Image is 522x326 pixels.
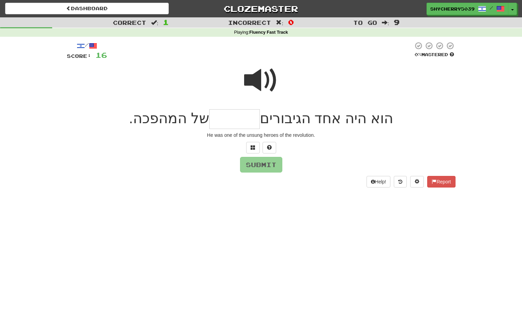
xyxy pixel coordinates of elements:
[113,19,146,26] span: Correct
[129,110,209,126] span: של המהפכה.
[249,30,288,35] strong: Fluency Fast Track
[151,20,159,26] span: :
[163,18,169,26] span: 1
[95,51,107,59] span: 16
[276,20,283,26] span: :
[260,110,393,126] span: הוא היה אחד הגיבורים
[382,20,389,26] span: :
[413,52,456,58] div: Mastered
[415,52,421,57] span: 0 %
[263,142,276,153] button: Single letter hint - you only get 1 per sentence and score half the points! alt+h
[353,19,377,26] span: To go
[490,5,493,10] span: /
[394,18,400,26] span: 9
[67,132,456,138] div: He was one of the unsung heroes of the revolution.
[240,157,282,173] button: Submit
[179,3,343,15] a: Clozemaster
[427,3,508,15] a: ShyCherry5039 /
[367,176,391,188] button: Help!
[67,42,107,50] div: /
[394,176,407,188] button: Round history (alt+y)
[430,6,475,12] span: ShyCherry5039
[246,142,260,153] button: Switch sentence to multiple choice alt+p
[288,18,294,26] span: 0
[228,19,271,26] span: Incorrect
[67,53,91,59] span: Score:
[5,3,169,14] a: Dashboard
[427,176,455,188] button: Report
